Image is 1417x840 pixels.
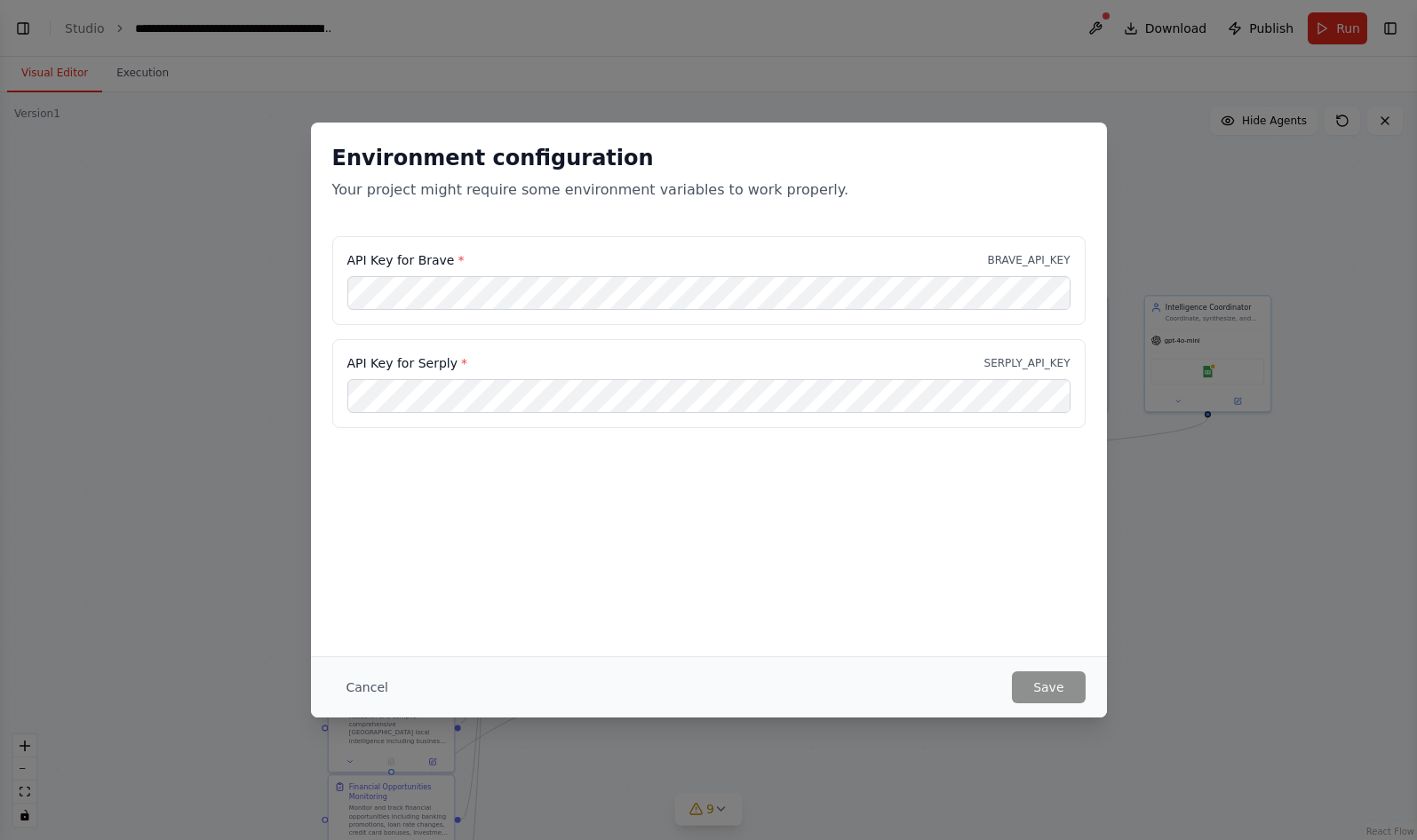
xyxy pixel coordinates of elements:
[332,671,402,703] button: Cancel
[1012,671,1085,703] button: Save
[332,179,1086,201] p: Your project might require some environment variables to work properly.
[984,356,1071,370] p: SERPLY_API_KEY
[987,253,1070,267] p: BRAVE_API_KEY
[347,251,465,269] label: API Key for Brave
[332,144,1086,172] h2: Environment configuration
[347,354,467,372] label: API Key for Serply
